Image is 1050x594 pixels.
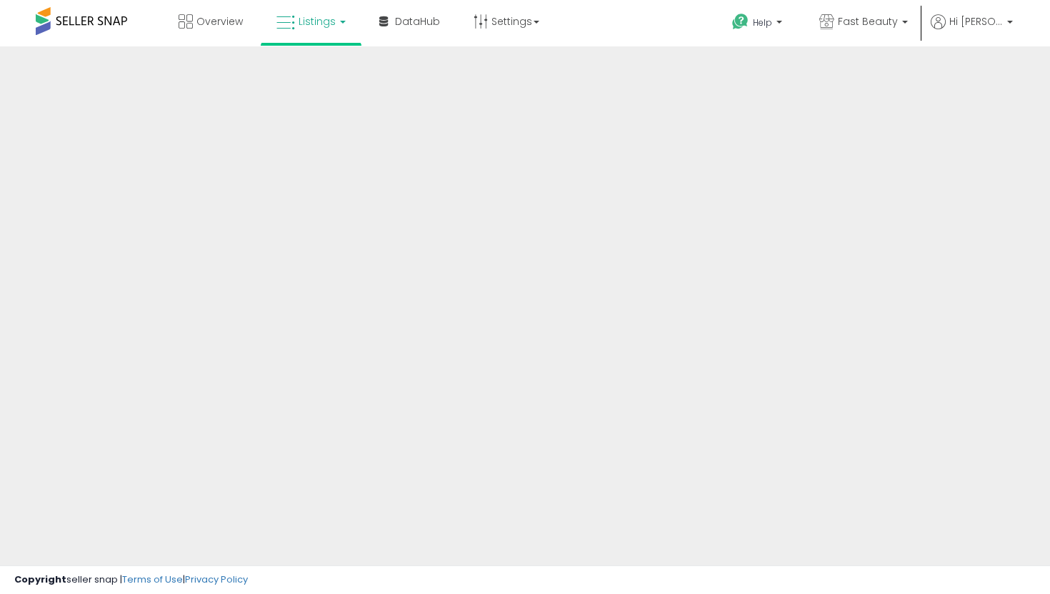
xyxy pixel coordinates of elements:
a: Terms of Use [122,573,183,586]
span: Overview [196,14,243,29]
div: seller snap | | [14,573,248,587]
span: DataHub [395,14,440,29]
a: Help [721,2,796,46]
span: Help [753,16,772,29]
span: Listings [299,14,336,29]
span: Hi [PERSON_NAME] [949,14,1003,29]
span: Fast Beauty [838,14,898,29]
a: Hi [PERSON_NAME] [931,14,1013,46]
i: Get Help [731,13,749,31]
a: Privacy Policy [185,573,248,586]
strong: Copyright [14,573,66,586]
